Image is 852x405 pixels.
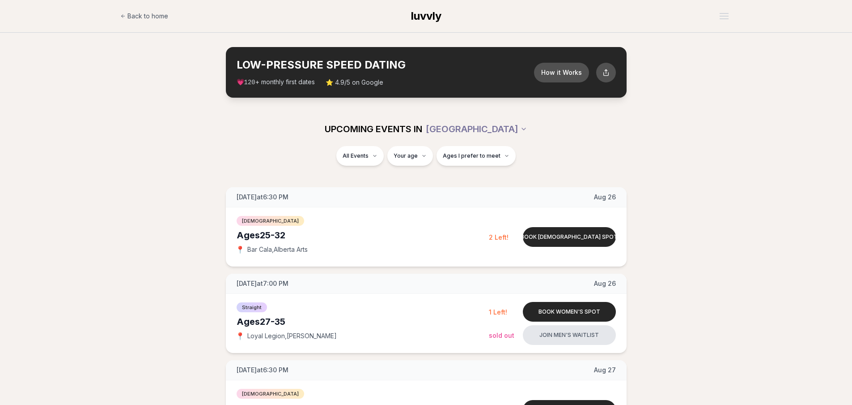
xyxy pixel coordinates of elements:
[411,9,441,22] span: luvvly
[489,233,509,241] span: 2 Left!
[326,78,383,87] span: ⭐ 4.9/5 on Google
[237,78,315,87] span: 💗 + monthly first dates
[437,146,516,166] button: Ages I prefer to meet
[244,79,255,86] span: 120
[237,302,267,312] span: Straight
[594,193,616,202] span: Aug 26
[443,152,500,159] span: Ages I prefer to meet
[534,63,589,82] button: How it Works
[237,216,304,226] span: [DEMOGRAPHIC_DATA]
[523,325,616,345] button: Join men's waitlist
[237,229,489,241] div: Ages 25-32
[237,366,288,375] span: [DATE] at 6:30 PM
[716,9,732,23] button: Open menu
[336,146,384,166] button: All Events
[523,227,616,247] button: Book [DEMOGRAPHIC_DATA] spot
[394,152,418,159] span: Your age
[127,12,168,21] span: Back to home
[120,7,168,25] a: Back to home
[594,366,616,375] span: Aug 27
[426,119,527,139] button: [GEOGRAPHIC_DATA]
[247,245,308,254] span: Bar Cala , Alberta Arts
[489,332,514,339] span: Sold Out
[237,58,534,72] h2: LOW-PRESSURE SPEED DATING
[237,193,288,202] span: [DATE] at 6:30 PM
[325,123,422,135] span: UPCOMING EVENTS IN
[489,308,507,316] span: 1 Left!
[343,152,369,159] span: All Events
[237,279,288,288] span: [DATE] at 7:00 PM
[594,279,616,288] span: Aug 26
[237,332,244,340] span: 📍
[523,302,616,322] button: Book women's spot
[237,389,304,399] span: [DEMOGRAPHIC_DATA]
[387,146,433,166] button: Your age
[411,9,441,23] a: luvvly
[247,332,337,340] span: Loyal Legion , [PERSON_NAME]
[237,246,244,253] span: 📍
[237,315,489,328] div: Ages 27-35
